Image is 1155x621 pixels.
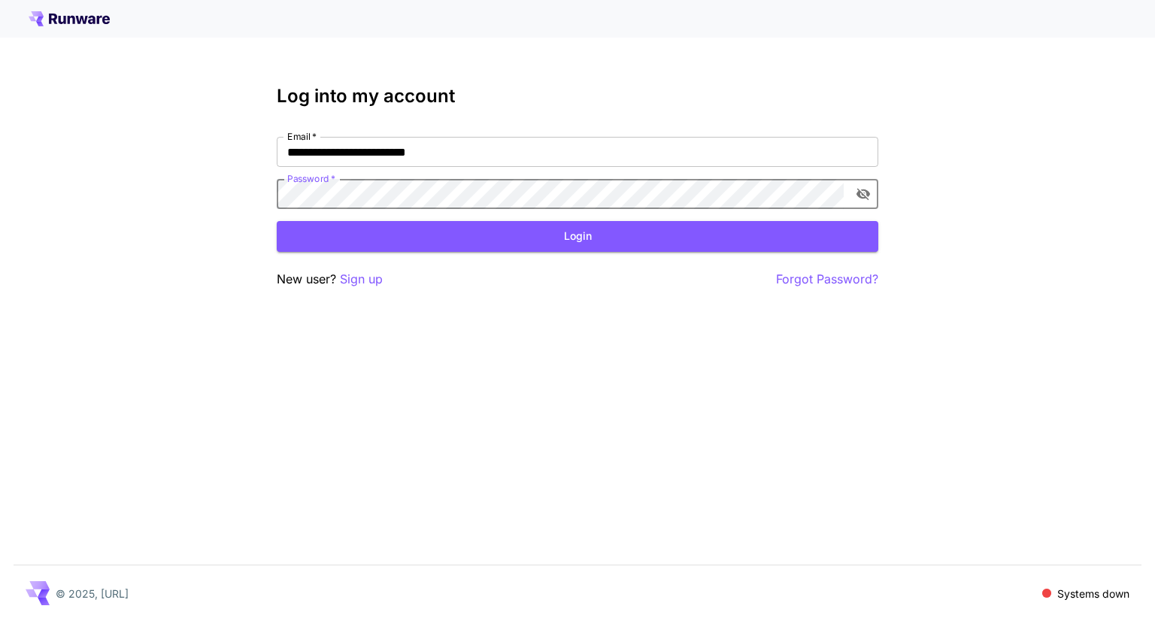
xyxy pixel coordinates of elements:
p: © 2025, [URL] [56,586,129,601]
button: Sign up [340,270,383,289]
p: Systems down [1057,586,1129,601]
button: toggle password visibility [850,180,877,208]
label: Email [287,130,317,143]
p: New user? [277,270,383,289]
button: Forgot Password? [776,270,878,289]
button: Login [277,221,878,252]
h3: Log into my account [277,86,878,107]
label: Password [287,172,335,185]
